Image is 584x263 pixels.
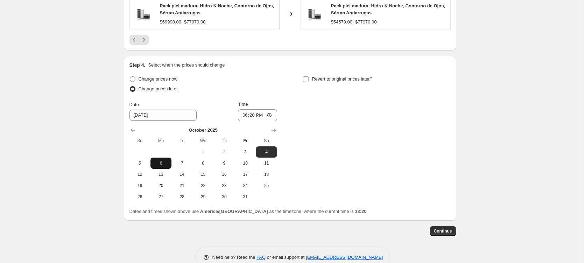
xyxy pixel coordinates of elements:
button: Wednesday October 15 2025 [192,169,213,180]
span: Continue [434,228,452,234]
button: Thursday October 30 2025 [214,191,235,202]
span: Change prices later [139,86,178,91]
span: 13 [153,172,169,177]
b: America/[GEOGRAPHIC_DATA] [200,209,268,214]
button: Thursday October 9 2025 [214,158,235,169]
button: Previous [129,35,139,45]
button: Friday October 24 2025 [235,180,256,191]
nav: Pagination [129,35,149,45]
span: 18 [259,172,274,177]
span: 12 [132,172,148,177]
span: Revert to original prices later? [312,76,372,82]
span: 11 [259,160,274,166]
span: 7 [174,160,190,166]
span: 31 [238,194,253,200]
th: Tuesday [171,135,192,146]
span: 24 [238,183,253,188]
button: Show next month, November 2025 [269,125,279,135]
span: 29 [195,194,211,200]
button: Saturday October 4 2025 [256,146,277,158]
button: Show previous month, September 2025 [128,125,138,135]
button: Wednesday October 22 2025 [192,180,213,191]
strike: $77970.00 [355,19,377,26]
span: 16 [217,172,232,177]
span: Change prices now [139,76,177,82]
button: Sunday October 19 2025 [129,180,150,191]
th: Monday [150,135,171,146]
span: Pack piel madura: Hidro-K Noche, Contorno de Ojos, Sérum Antiarrugas [160,3,274,15]
span: 5 [132,160,148,166]
a: FAQ [256,255,266,260]
span: 14 [174,172,190,177]
button: Sunday October 12 2025 [129,169,150,180]
span: Su [132,138,148,144]
p: Select when the prices should change [148,62,225,69]
span: Fr [238,138,253,144]
input: 10/3/2025 [129,110,197,121]
b: 18:20 [355,209,366,214]
button: Tuesday October 14 2025 [171,169,192,180]
button: Continue [430,226,456,236]
button: Monday October 13 2025 [150,169,171,180]
span: Sa [259,138,274,144]
th: Wednesday [192,135,213,146]
button: Wednesday October 29 2025 [192,191,213,202]
button: Wednesday October 8 2025 [192,158,213,169]
button: Thursday October 16 2025 [214,169,235,180]
th: Friday [235,135,256,146]
span: 27 [153,194,169,200]
span: 10 [238,160,253,166]
span: Dates and times shown above use as the timezone, where the current time is [129,209,367,214]
span: 1 [195,149,211,155]
span: Pack piel madura: Hidro-K Noche, Contorno de Ojos, Sérum Antiarrugas [331,3,445,15]
span: 20 [153,183,169,188]
a: [EMAIL_ADDRESS][DOMAIN_NAME] [306,255,383,260]
span: 26 [132,194,148,200]
span: 4 [259,149,274,155]
button: Thursday October 23 2025 [214,180,235,191]
div: $54579.00 [331,19,352,26]
button: Tuesday October 7 2025 [171,158,192,169]
button: Monday October 27 2025 [150,191,171,202]
h2: Step 4. [129,62,146,69]
button: Monday October 6 2025 [150,158,171,169]
th: Thursday [214,135,235,146]
span: 21 [174,183,190,188]
span: Time [238,102,248,107]
div: $69990.00 [160,19,181,26]
span: 15 [195,172,211,177]
button: Today Friday October 3 2025 [235,146,256,158]
button: Tuesday October 28 2025 [171,191,192,202]
span: or email support at [266,255,306,260]
button: Monday October 20 2025 [150,180,171,191]
span: Tu [174,138,190,144]
span: Mo [153,138,169,144]
span: Th [217,138,232,144]
th: Saturday [256,135,277,146]
span: 2 [217,149,232,155]
th: Sunday [129,135,150,146]
span: 23 [217,183,232,188]
span: Date [129,102,139,107]
span: Need help? Read the [212,255,257,260]
button: Sunday October 26 2025 [129,191,150,202]
span: 17 [238,172,253,177]
span: 25 [259,183,274,188]
button: Saturday October 11 2025 [256,158,277,169]
button: Tuesday October 21 2025 [171,180,192,191]
span: 8 [195,160,211,166]
button: Saturday October 25 2025 [256,180,277,191]
button: Friday October 17 2025 [235,169,256,180]
span: 22 [195,183,211,188]
span: 30 [217,194,232,200]
button: Friday October 10 2025 [235,158,256,169]
button: Saturday October 18 2025 [256,169,277,180]
button: Next [139,35,149,45]
button: Friday October 31 2025 [235,191,256,202]
button: Wednesday October 1 2025 [192,146,213,158]
span: 19 [132,183,148,188]
img: packpielmadura23_80x.jpg [304,4,325,25]
button: Sunday October 5 2025 [129,158,150,169]
strike: $77970.00 [184,19,205,26]
span: 9 [217,160,232,166]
